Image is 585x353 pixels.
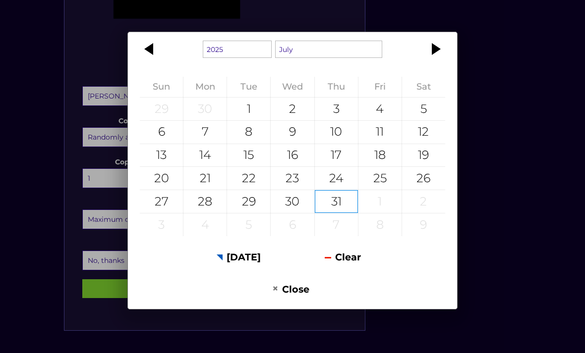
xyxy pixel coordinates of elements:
[183,213,227,236] div: 4 August 2025
[227,98,270,120] div: 1 July 2025
[292,245,393,269] button: Clear
[402,144,445,167] div: 19 July 2025
[315,213,358,236] div: 7 August 2025
[227,144,270,167] div: 15 July 2025
[402,213,445,236] div: 9 August 2025
[227,213,270,236] div: 5 August 2025
[271,213,314,236] div: 6 August 2025
[227,121,270,144] div: 8 July 2025
[402,98,445,120] div: 5 July 2025
[358,98,402,120] div: 4 July 2025
[140,167,183,190] div: 20 July 2025
[358,144,402,167] div: 18 July 2025
[183,98,227,120] div: 30 June 2025
[183,121,227,144] div: 7 July 2025
[203,41,272,58] select: Select a year
[358,213,402,236] div: 8 August 2025
[314,77,358,97] th: Thursday
[358,121,402,144] div: 11 July 2025
[227,167,270,190] div: 22 July 2025
[227,77,271,97] th: Tuesday
[183,167,227,190] div: 21 July 2025
[402,167,445,190] div: 26 July 2025
[183,77,227,97] th: Monday
[240,277,341,301] button: Close
[140,190,183,213] div: 27 July 2025
[140,98,183,120] div: 29 June 2025
[271,121,314,144] div: 9 July 2025
[183,190,227,213] div: 28 July 2025
[402,77,445,97] th: Saturday
[140,144,183,167] div: 13 July 2025
[358,190,402,213] div: 1 August 2025
[315,121,358,144] div: 10 July 2025
[271,77,314,97] th: Wednesday
[315,98,358,120] div: 3 July 2025
[358,167,402,190] div: 25 July 2025
[227,190,270,213] div: 29 July 2025
[183,144,227,167] div: 14 July 2025
[140,77,183,97] th: Sunday
[271,190,314,213] div: 30 July 2025
[315,190,358,213] div: 31 July 2025
[140,121,183,144] div: 6 July 2025
[402,121,445,144] div: 12 July 2025
[271,144,314,167] div: 16 July 2025
[315,144,358,167] div: 17 July 2025
[358,77,402,97] th: Friday
[275,41,382,58] select: Select a month
[271,98,314,120] div: 2 July 2025
[140,213,183,236] div: 3 August 2025
[315,167,358,190] div: 24 July 2025
[188,245,289,269] button: [DATE]
[402,190,445,213] div: 2 August 2025
[271,167,314,190] div: 23 July 2025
